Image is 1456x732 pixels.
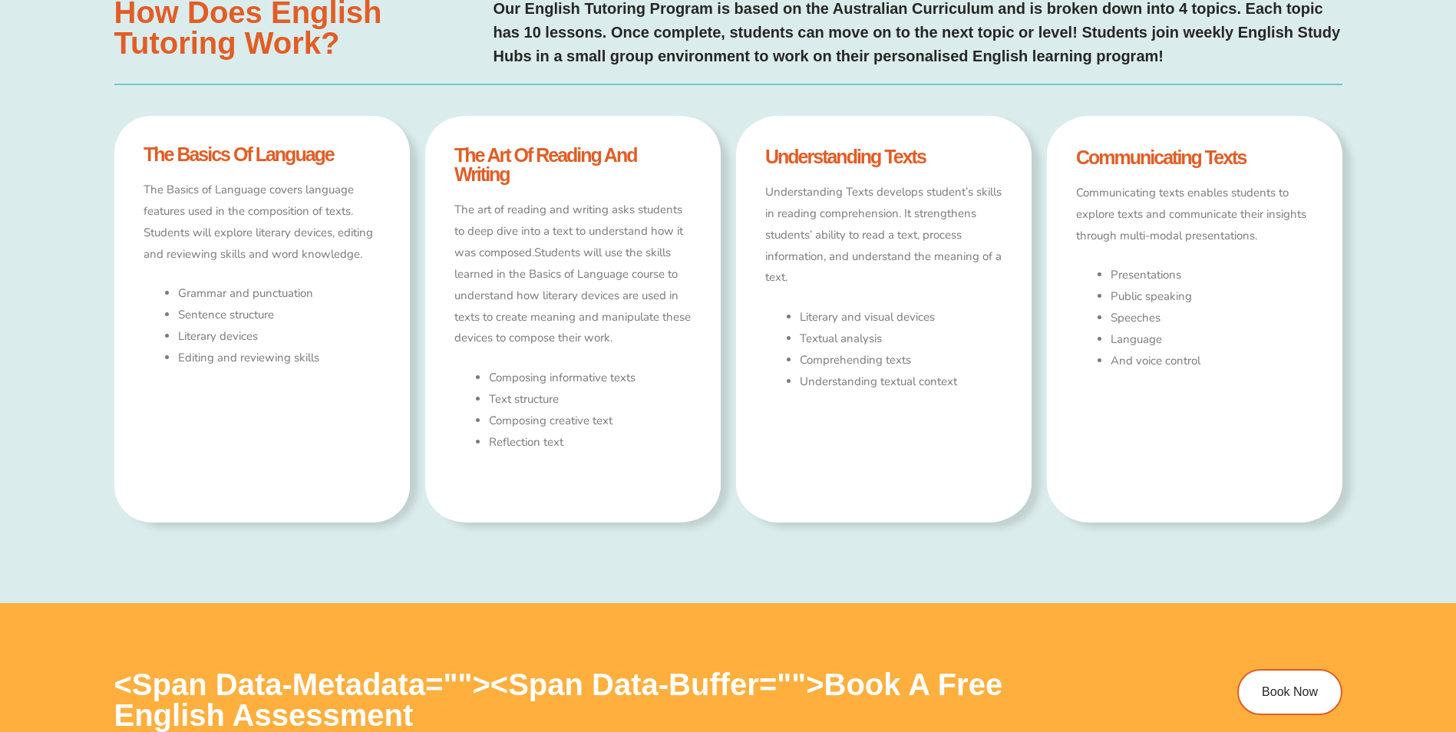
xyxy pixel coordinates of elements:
[1111,286,1312,308] li: Public speaking
[1076,148,1312,167] h4: Communicating Texts
[178,326,380,348] li: Literary devices
[551,2,573,23] button: Add or edit images
[800,350,1002,371] li: Comprehending texts
[489,432,691,453] li: Reflection text
[1200,559,1456,732] iframe: Chat Widget
[454,146,691,184] h4: the art of reading and writing
[508,2,530,23] button: Text
[161,2,184,23] span: of ⁨0⁩
[178,348,380,369] li: Editing and reviewing skills
[530,2,551,23] button: Draw
[800,328,1002,350] li: Textual analysis
[178,305,380,326] li: Sentence structure
[489,389,691,411] li: Text structure
[800,307,1002,328] li: Literary and visual devices
[178,283,380,305] li: Grammar and punctuation
[489,411,691,432] li: Composing creative text
[765,147,1002,167] h4: understanding texts
[1076,183,1312,247] p: Communicating texts enables students to explore texts and communicate their insights through mult...
[1111,308,1312,329] li: Speeches
[765,182,1002,289] p: Understanding Texts develops student’s skills in reading comprehension. It strengthens students’ ...
[144,180,380,265] p: The Basics of Language covers language features used in the composition of texts. Students will e...
[800,371,1002,393] p: Understanding textual context
[1111,329,1312,351] li: Language
[114,669,1085,730] h3: <span data-metadata=" "><span data-buffer=" ">Book a Free english Assessment
[489,368,691,389] li: Composing informative texts
[454,199,691,349] p: The art of reading and writing asks students to deep dive into a text to understand how it was co...
[1111,265,1312,286] li: Presentations
[144,145,380,164] h4: the basics of language
[1111,351,1312,372] li: And voice control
